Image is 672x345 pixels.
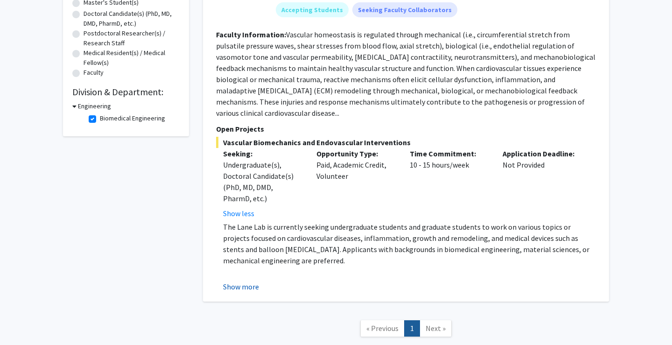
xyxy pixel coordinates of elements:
label: Doctoral Candidate(s) (PhD, MD, DMD, PharmD, etc.) [84,9,180,28]
fg-read-more: Vascular homeostasis is regulated through mechanical (i.e., circumferential stretch from pulsatil... [216,30,595,118]
h2: Division & Department: [72,86,180,98]
label: Postdoctoral Researcher(s) / Research Staff [84,28,180,48]
a: Next Page [420,320,452,337]
p: Time Commitment: [410,148,489,159]
p: The Lane Lab is currently seeking undergraduate students and graduate students to work on various... [223,221,596,266]
h3: Engineering [78,101,111,111]
button: Show less [223,208,254,219]
a: Previous Page [360,320,405,337]
mat-chip: Seeking Faculty Collaborators [352,2,457,17]
div: Paid, Academic Credit, Volunteer [309,148,403,219]
span: Next » [426,324,446,333]
mat-chip: Accepting Students [276,2,349,17]
span: « Previous [366,324,399,333]
label: Medical Resident(s) / Medical Fellow(s) [84,48,180,68]
label: Faculty [84,68,104,77]
a: 1 [404,320,420,337]
p: Open Projects [216,123,596,134]
span: Vascular Biomechanics and Endovascular Interventions [216,137,596,148]
div: 10 - 15 hours/week [403,148,496,219]
p: Opportunity Type: [316,148,396,159]
div: Undergraduate(s), Doctoral Candidate(s) (PhD, MD, DMD, PharmD, etc.) [223,159,302,204]
p: Application Deadline: [503,148,582,159]
iframe: Chat [7,303,40,338]
label: Biomedical Engineering [100,113,165,123]
p: Seeking: [223,148,302,159]
b: Faculty Information: [216,30,286,39]
button: Show more [223,281,259,292]
div: Not Provided [496,148,589,219]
